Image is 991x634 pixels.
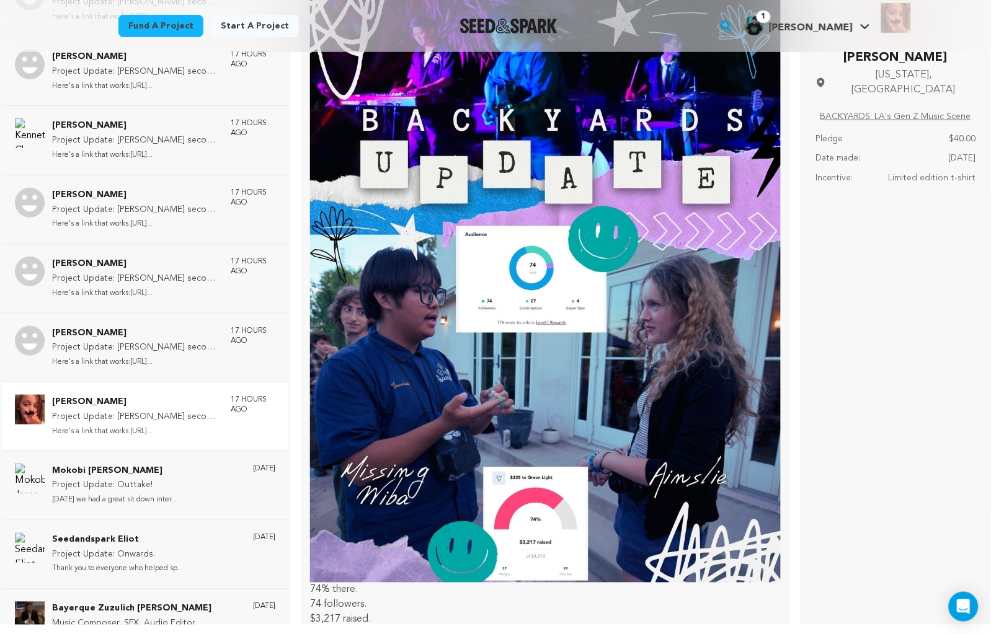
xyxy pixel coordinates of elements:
p: Here's a link that works:[URL]... [52,425,218,439]
p: [PERSON_NAME] [52,118,218,133]
img: David Singer Photo [15,395,45,425]
img: 8d89282d85feb369.png [744,15,764,35]
p: 17 hours ago [231,118,275,138]
img: David Moon Photo [15,326,45,356]
p: Here's a link that works:[URL]... [52,217,218,231]
p: Incentive: [815,171,853,186]
p: 74 followers. [310,597,781,612]
img: Kenneth Chang Photo [15,118,45,148]
img: Seed&Spark Logo Dark Mode [460,19,558,33]
p: Thank you to everyone who helped sp... [52,562,183,576]
p: Bayerque Zuzulich [PERSON_NAME] [52,602,211,617]
p: [PERSON_NAME] [52,50,218,64]
a: Fund a project [118,15,203,37]
div: Open Intercom Messenger [949,592,979,622]
p: 17 hours ago [231,395,275,415]
span: [US_STATE], [GEOGRAPHIC_DATA] [832,68,976,97]
img: John Reiger Photo [15,257,45,286]
p: Project Update: [PERSON_NAME] second attempt! [52,64,218,79]
span: [PERSON_NAME] [769,23,853,33]
p: [DATE] [253,533,275,543]
p: 17 hours ago [231,50,275,69]
p: Mokobi [PERSON_NAME] [52,464,177,478]
p: Music Composer, SFX, Audio Editor [52,617,211,632]
p: [PERSON_NAME] [815,48,976,68]
p: 17 hours ago [231,188,275,208]
p: Project Update: [PERSON_NAME] second attempt! [52,340,218,355]
p: $40.00 [949,132,976,147]
img: Brandon Creighton Photo [15,188,45,218]
img: Bayerque Zuzulich Duggan Photo [15,602,45,632]
p: 17 hours ago [231,257,275,276]
img: McKenzie Shea Photo [15,50,45,79]
p: Limited edition t-shirt [889,171,976,186]
p: Project Update: [PERSON_NAME] second attempt! [52,410,218,425]
p: [PERSON_NAME] [52,395,218,410]
p: [DATE] [253,602,275,612]
p: [DATE] [253,464,275,473]
a: Paul C.'s Profile [742,13,873,35]
p: Seedandspark Eliot [52,533,183,548]
span: Paul C.'s Profile [742,13,873,39]
p: [PERSON_NAME] [52,188,218,203]
a: Seed&Spark Homepage [460,19,558,33]
a: Start a project [211,15,299,37]
p: Project Update: Outtake! [52,478,177,493]
p: [DATE] [949,151,976,166]
p: $3,217 raised. [310,612,781,627]
div: Paul C.'s Profile [744,15,853,35]
p: Date made: [815,151,861,166]
p: Here's a link that works:[URL]... [52,148,218,162]
p: Project Update: [PERSON_NAME] second attempt! [52,271,218,286]
p: Project Update: Onwards. [52,548,183,563]
p: Here's a link that works:[URL]... [52,286,218,301]
img: Mokobi Jason Photo [15,464,45,493]
p: Here's a link that works:[URL]... [52,79,218,94]
p: Here's a link that works:[URL]... [52,355,218,369]
p: [DATE] we had a great sit down inter... [52,493,177,508]
p: 74% there. [310,583,781,597]
p: 17 hours ago [231,326,275,346]
p: [PERSON_NAME] [52,326,218,341]
span: 1 [757,11,771,23]
p: [PERSON_NAME] [52,257,218,271]
p: Project Update: [PERSON_NAME] second attempt! [52,133,218,148]
a: BACKYARDS: LA's Gen Z Music Scene [820,110,971,125]
p: Project Update: [PERSON_NAME] second attempt! [52,203,218,218]
p: Pledge [815,132,843,147]
img: Seedandspark Eliot Photo [15,533,45,563]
